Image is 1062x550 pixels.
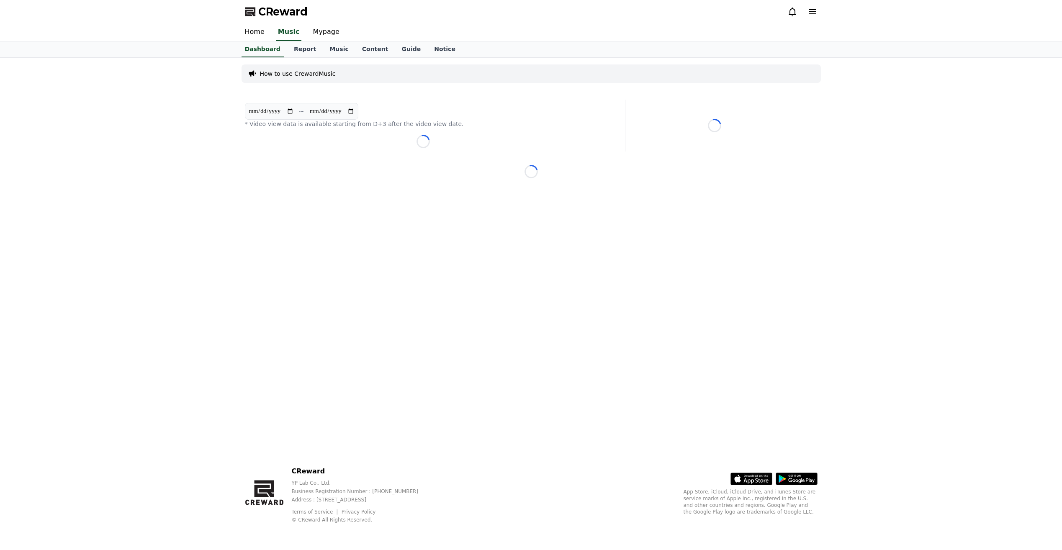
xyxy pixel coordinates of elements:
a: Music [323,41,355,57]
p: Address : [STREET_ADDRESS] [291,496,432,503]
p: CReward [291,466,432,476]
a: Home [238,23,271,41]
a: Guide [395,41,427,57]
a: Terms of Service [291,509,339,515]
p: Business Registration Number : [PHONE_NUMBER] [291,488,432,495]
p: YP Lab Co., Ltd. [291,480,432,486]
a: Report [287,41,323,57]
span: CReward [258,5,308,18]
a: How to use CrewardMusic [260,69,336,78]
a: Mypage [306,23,346,41]
p: * Video view data is available starting from D+3 after the video view date. [245,120,602,128]
a: CReward [245,5,308,18]
p: ~ [299,106,304,116]
a: Privacy Policy [342,509,376,515]
p: App Store, iCloud, iCloud Drive, and iTunes Store are service marks of Apple Inc., registered in ... [684,488,818,515]
a: Content [355,41,395,57]
a: Music [276,23,301,41]
a: Notice [427,41,462,57]
p: © CReward All Rights Reserved. [291,517,432,523]
a: Dashboard [242,41,284,57]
